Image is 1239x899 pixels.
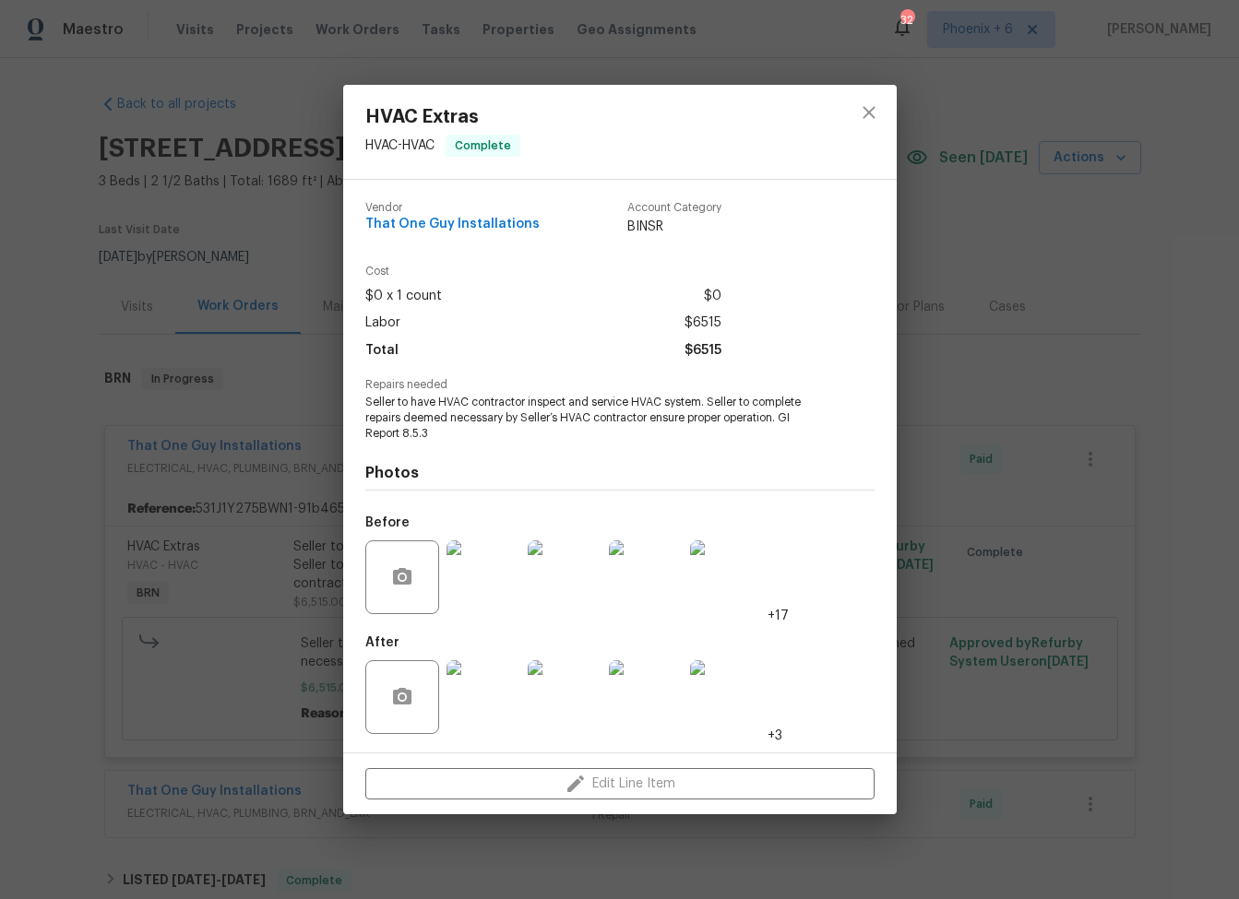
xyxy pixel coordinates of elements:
span: Repairs needed [365,379,875,391]
h4: Photos [365,464,875,482]
span: $6515 [685,310,721,337]
span: HVAC Extras [365,107,520,127]
span: $6515 [685,337,721,364]
span: Complete [447,136,518,155]
span: Total [365,337,399,364]
h5: After [365,636,399,649]
span: Vendor [365,202,540,214]
span: $0 [704,283,721,310]
span: That One Guy Installations [365,218,540,231]
span: +17 [768,607,789,625]
span: Account Category [627,202,721,214]
span: BINSR [627,218,721,236]
span: Labor [365,310,400,337]
button: close [847,90,891,135]
span: Seller to have HVAC contractor inspect and service HVAC system. Seller to complete repairs deemed... [365,395,824,441]
span: Cost [365,266,721,278]
h5: Before [365,516,410,529]
div: 32 [900,11,913,30]
span: +3 [768,727,782,745]
span: $0 x 1 count [365,283,442,310]
span: HVAC - HVAC [365,139,435,152]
